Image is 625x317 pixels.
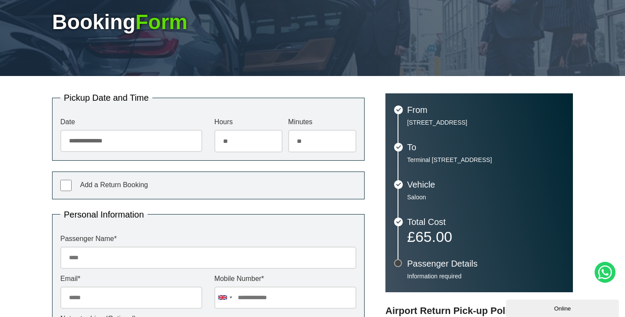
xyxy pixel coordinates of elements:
[80,181,148,188] span: Add a Return Booking
[214,119,283,125] label: Hours
[407,180,564,189] h3: Vehicle
[407,193,564,201] p: Saloon
[385,305,573,317] h3: Airport Return Pick-up Policy
[407,218,564,226] h3: Total Cost
[407,259,564,268] h3: Passenger Details
[60,275,202,282] label: Email
[407,156,564,164] p: Terminal [STREET_ADDRESS]
[506,298,621,317] iframe: chat widget
[407,143,564,152] h3: To
[60,235,356,242] label: Passenger Name
[60,119,202,125] label: Date
[407,272,564,280] p: Information required
[135,10,187,33] span: Form
[407,106,564,114] h3: From
[214,275,356,282] label: Mobile Number
[215,287,235,308] div: United Kingdom: +44
[52,12,573,33] h1: Booking
[415,228,452,245] span: 65.00
[60,180,72,191] input: Add a Return Booking
[288,119,356,125] label: Minutes
[60,210,148,219] legend: Personal Information
[407,119,564,126] p: [STREET_ADDRESS]
[60,93,152,102] legend: Pickup Date and Time
[407,231,564,243] p: £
